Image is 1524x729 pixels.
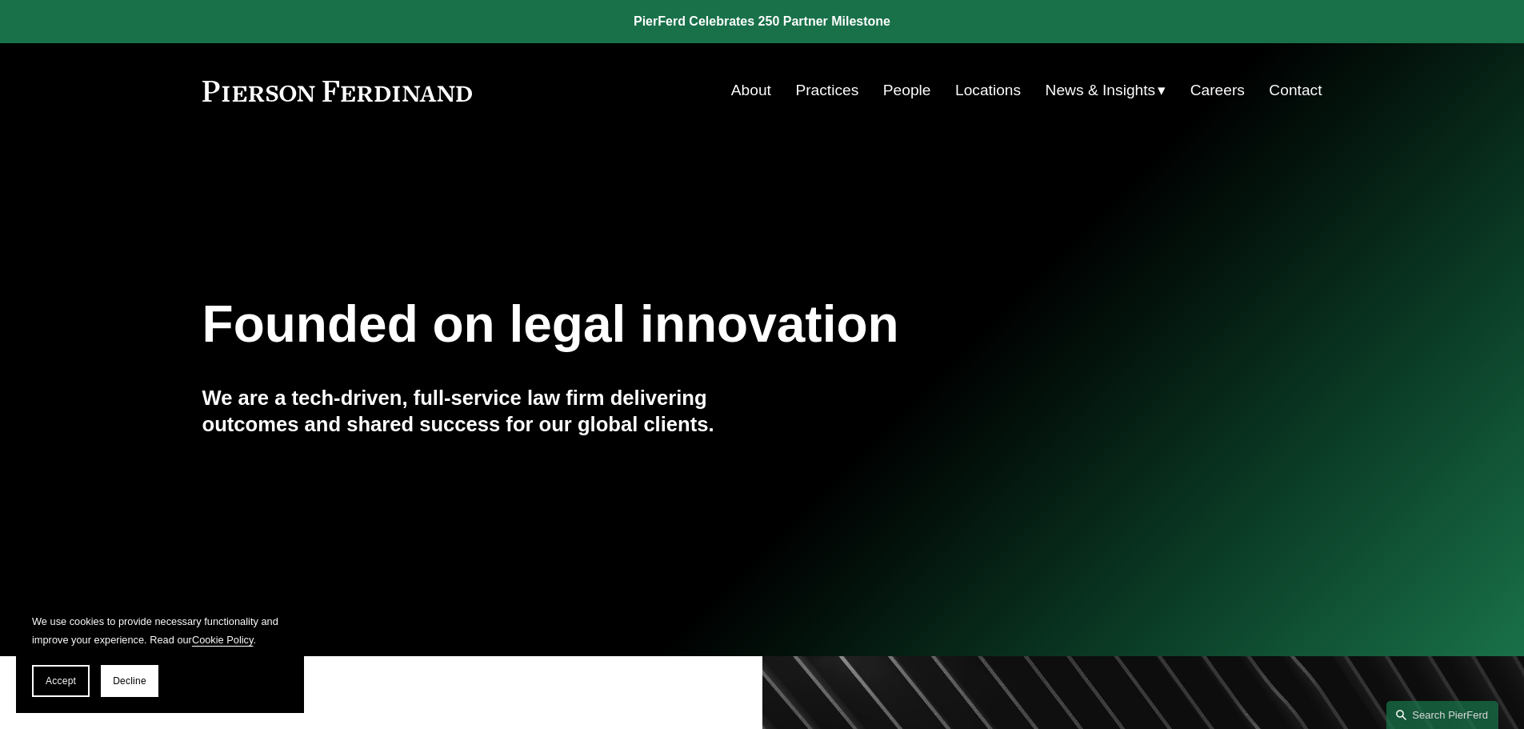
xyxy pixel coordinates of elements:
[101,665,158,697] button: Decline
[1269,75,1322,106] a: Contact
[32,665,90,697] button: Accept
[1190,75,1245,106] a: Careers
[16,596,304,713] section: Cookie banner
[1386,701,1498,729] a: Search this site
[1046,75,1166,106] a: folder dropdown
[192,634,254,646] a: Cookie Policy
[883,75,931,106] a: People
[795,75,858,106] a: Practices
[113,675,146,687] span: Decline
[202,295,1136,354] h1: Founded on legal innovation
[46,675,76,687] span: Accept
[731,75,771,106] a: About
[955,75,1021,106] a: Locations
[1046,77,1156,105] span: News & Insights
[202,385,762,437] h4: We are a tech-driven, full-service law firm delivering outcomes and shared success for our global...
[32,612,288,649] p: We use cookies to provide necessary functionality and improve your experience. Read our .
